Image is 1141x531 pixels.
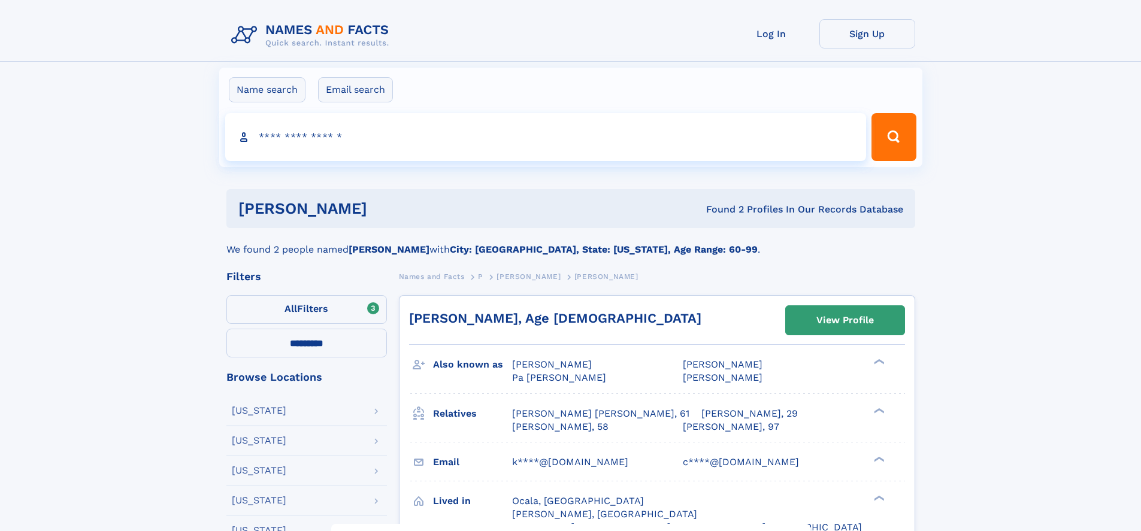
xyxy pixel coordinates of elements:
[819,19,915,48] a: Sign Up
[238,201,537,216] h1: [PERSON_NAME]
[497,269,561,284] a: [PERSON_NAME]
[232,406,286,415] div: [US_STATE]
[318,77,393,102] label: Email search
[478,272,483,281] span: P
[871,455,885,463] div: ❯
[497,272,561,281] span: [PERSON_NAME]
[786,306,904,335] a: View Profile
[683,359,762,370] span: [PERSON_NAME]
[399,269,465,284] a: Names and Facts
[512,420,609,433] a: [PERSON_NAME], 58
[225,113,867,161] input: search input
[574,272,638,281] span: [PERSON_NAME]
[226,19,399,51] img: Logo Names and Facts
[433,403,512,424] h3: Relatives
[433,452,512,472] h3: Email
[871,406,885,414] div: ❯
[512,359,592,370] span: [PERSON_NAME]
[683,372,762,383] span: [PERSON_NAME]
[232,496,286,505] div: [US_STATE]
[285,303,297,314] span: All
[816,307,874,334] div: View Profile
[512,508,697,520] span: [PERSON_NAME], [GEOGRAPHIC_DATA]
[871,494,885,502] div: ❯
[512,372,606,383] span: Pa [PERSON_NAME]
[450,244,758,255] b: City: [GEOGRAPHIC_DATA], State: [US_STATE], Age Range: 60-99
[229,77,305,102] label: Name search
[724,19,819,48] a: Log In
[433,491,512,511] h3: Lived in
[349,244,429,255] b: [PERSON_NAME]
[871,358,885,366] div: ❯
[512,495,644,506] span: Ocala, [GEOGRAPHIC_DATA]
[537,203,903,216] div: Found 2 Profiles In Our Records Database
[871,113,916,161] button: Search Button
[232,466,286,475] div: [US_STATE]
[409,311,701,326] a: [PERSON_NAME], Age [DEMOGRAPHIC_DATA]
[478,269,483,284] a: P
[226,228,915,257] div: We found 2 people named with .
[683,420,779,433] a: [PERSON_NAME], 97
[701,407,798,420] a: [PERSON_NAME], 29
[512,407,689,420] a: [PERSON_NAME] [PERSON_NAME], 61
[226,271,387,282] div: Filters
[226,295,387,324] label: Filters
[232,436,286,445] div: [US_STATE]
[226,372,387,383] div: Browse Locations
[433,354,512,375] h3: Also known as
